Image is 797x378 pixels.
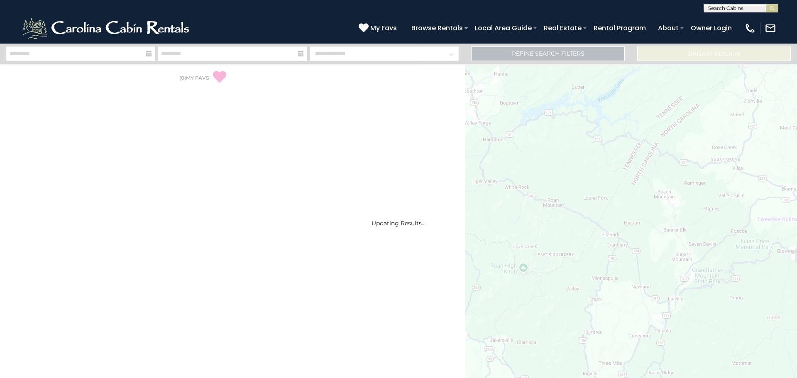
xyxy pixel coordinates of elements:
a: Owner Login [687,21,736,35]
span: My Favs [370,23,397,33]
a: Real Estate [540,21,586,35]
a: Browse Rentals [407,21,467,35]
a: My Favs [359,23,399,34]
img: mail-regular-white.png [765,22,776,34]
img: phone-regular-white.png [744,22,756,34]
img: White-1-2.png [21,16,193,41]
a: Rental Program [589,21,650,35]
a: About [654,21,683,35]
a: Local Area Guide [471,21,536,35]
